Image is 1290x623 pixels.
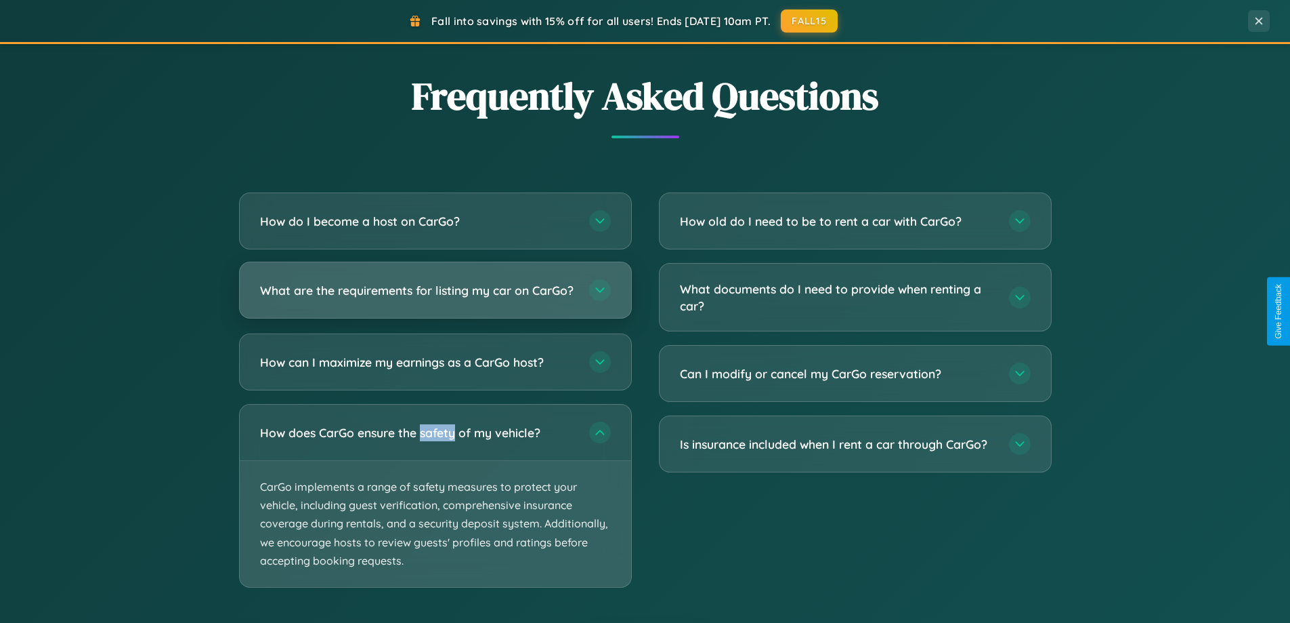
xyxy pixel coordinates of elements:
h3: How does CarGo ensure the safety of my vehicle? [260,424,576,441]
h3: How old do I need to be to rent a car with CarGo? [680,213,995,230]
h3: What documents do I need to provide when renting a car? [680,281,995,314]
h3: Is insurance included when I rent a car through CarGo? [680,436,995,453]
button: FALL15 [781,9,838,33]
h2: Frequently Asked Questions [239,70,1052,122]
h3: How do I become a host on CarGo? [260,213,576,230]
div: Give Feedback [1274,284,1283,339]
h3: Can I modify or cancel my CarGo reservation? [680,365,995,382]
h3: What are the requirements for listing my car on CarGo? [260,282,576,299]
span: Fall into savings with 15% off for all users! Ends [DATE] 10am PT. [431,14,771,28]
p: CarGo implements a range of safety measures to protect your vehicle, including guest verification... [240,461,631,587]
h3: How can I maximize my earnings as a CarGo host? [260,354,576,371]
